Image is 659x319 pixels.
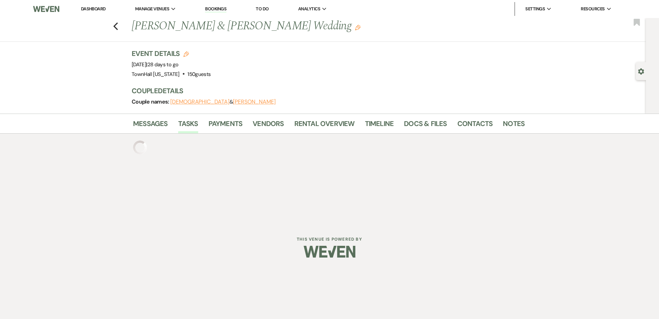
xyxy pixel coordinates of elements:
a: Payments [209,118,243,133]
button: [DEMOGRAPHIC_DATA] [170,99,230,105]
span: 28 days to go [148,61,179,68]
a: Bookings [205,6,226,12]
button: Edit [355,24,361,30]
a: Dashboard [81,6,106,12]
span: 150 guests [187,71,211,78]
button: Open lead details [638,68,644,74]
a: Timeline [365,118,394,133]
img: Weven Logo [33,2,59,16]
a: Tasks [178,118,198,133]
h1: [PERSON_NAME] & [PERSON_NAME] Wedding [132,18,440,35]
span: | [146,61,178,68]
h3: Couple Details [132,86,518,96]
span: Manage Venues [135,6,169,12]
h3: Event Details [132,49,211,58]
span: Analytics [298,6,320,12]
a: Notes [503,118,525,133]
img: Weven Logo [304,240,355,264]
span: Settings [525,6,545,12]
a: To Do [256,6,268,12]
span: Couple names: [132,98,170,105]
button: [PERSON_NAME] [233,99,276,105]
a: Vendors [253,118,284,133]
span: Resources [581,6,605,12]
img: loading spinner [133,141,147,154]
span: TownHall [US_STATE] [132,71,180,78]
a: Docs & Files [404,118,447,133]
a: Rental Overview [294,118,355,133]
span: [DATE] [132,61,178,68]
a: Contacts [457,118,493,133]
a: Messages [133,118,168,133]
span: & [170,98,276,105]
